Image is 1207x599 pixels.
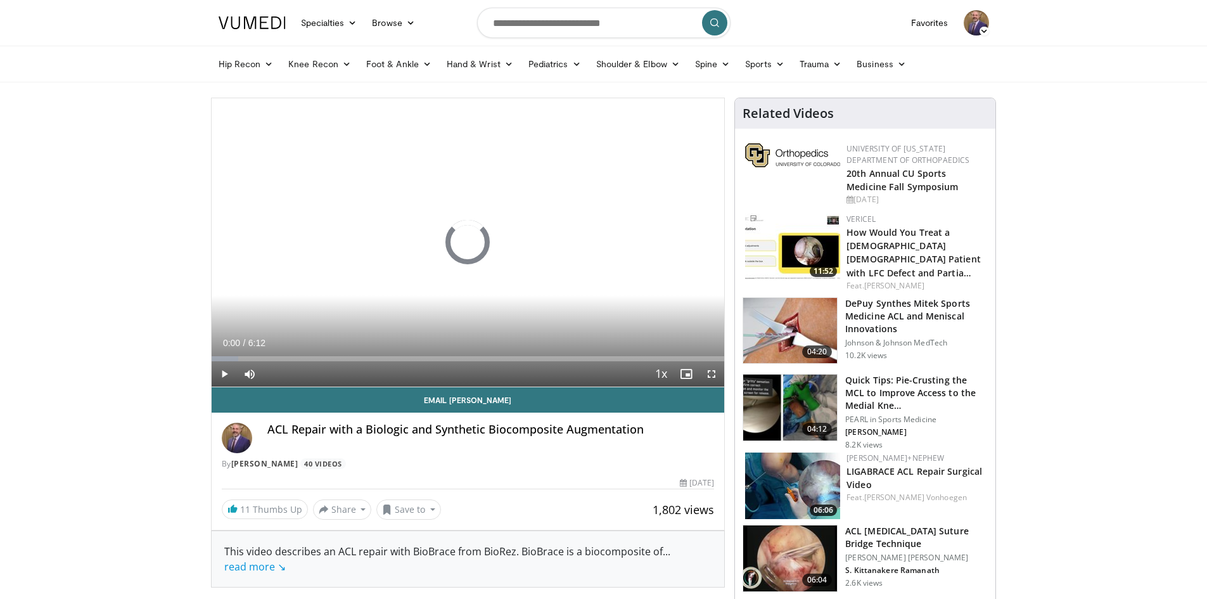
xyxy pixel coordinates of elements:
[212,98,725,387] video-js: Video Player
[224,544,670,574] span: ...
[745,453,840,519] a: 06:06
[846,280,985,292] div: Feat.
[849,51,914,77] a: Business
[248,338,265,348] span: 6:12
[864,280,924,291] a: [PERSON_NAME]
[845,525,988,550] h3: ACL [MEDICAL_DATA] Suture Bridge Technique
[964,10,989,35] img: Avatar
[802,423,833,435] span: 04:12
[743,375,837,441] img: f92306eb-e07c-405a-80a9-9492fd26bd64.150x105_q85_crop-smart_upscale.jpg
[743,525,837,591] img: a7eb10af-ea1a-4953-96ed-be26607eeb4f.150x105_q85_crop-smart_upscale.jpg
[745,214,840,280] a: 11:52
[745,453,840,519] img: 4677d53b-3fb6-4d41-b6b0-36edaa8048fb.150x105_q85_crop-smart_upscale.jpg
[846,194,985,205] div: [DATE]
[845,427,988,437] p: [PERSON_NAME]
[699,361,724,387] button: Fullscreen
[521,51,589,77] a: Pediatrics
[845,565,988,576] p: S. Kittanakere Ramanath
[845,415,988,425] p: PEARL in Sports Medicine
[648,361,674,387] button: Playback Rate
[212,387,725,413] a: Email [PERSON_NAME]
[845,374,988,412] h3: Quick Tips: Pie-Crusting the MCL to Improve Access to the Medial Kne…
[743,374,988,450] a: 04:12 Quick Tips: Pie-Crusting the MCL to Improve Access to the Medial Kne… PEARL in Sports Medic...
[240,503,250,515] span: 11
[738,51,792,77] a: Sports
[792,51,850,77] a: Trauma
[680,477,714,489] div: [DATE]
[359,51,439,77] a: Foot & Ankle
[864,492,967,503] a: [PERSON_NAME] Vonhoegen
[745,143,840,167] img: 355603a8-37da-49b6-856f-e00d7e9307d3.png.150x105_q85_autocrop_double_scale_upscale_version-0.2.png
[653,502,714,517] span: 1,802 views
[810,505,837,516] span: 06:06
[845,338,988,348] p: Johnson & Johnson MedTech
[845,351,887,361] p: 10.2K views
[364,10,423,35] a: Browse
[904,10,956,35] a: Favorites
[219,16,286,29] img: VuMedi Logo
[845,440,883,450] p: 8.2K views
[745,214,840,280] img: 62f325f7-467e-4e39-9fa8-a2cb7d050ecd.150x105_q85_crop-smart_upscale.jpg
[212,356,725,361] div: Progress Bar
[222,423,252,453] img: Avatar
[281,51,359,77] a: Knee Recon
[846,214,876,224] a: Vericel
[845,578,883,588] p: 2.6K views
[300,458,347,469] a: 40 Videos
[222,458,715,470] div: By
[802,574,833,586] span: 06:04
[376,499,441,520] button: Save to
[477,8,731,38] input: Search topics, interventions
[222,499,308,519] a: 11 Thumbs Up
[687,51,738,77] a: Spine
[224,544,712,574] div: This video describes an ACL repair with BioBrace from BioRez. BioBrace is a biocomposite of
[267,423,715,437] h4: ACL Repair with a Biologic and Synthetic Biocomposite Augmentation
[589,51,687,77] a: Shoulder & Elbow
[846,226,981,278] a: How Would You Treat a [DEMOGRAPHIC_DATA] [DEMOGRAPHIC_DATA] Patient with LFC Defect and Partia…
[845,553,988,563] p: [PERSON_NAME] [PERSON_NAME]
[237,361,262,387] button: Mute
[846,492,985,503] div: Feat.
[846,167,958,193] a: 20th Annual CU Sports Medicine Fall Symposium
[743,298,837,364] img: acf1b9d9-e53c-42c8-8219-9c60b3b41c71.150x105_q85_crop-smart_upscale.jpg
[223,338,240,348] span: 0:00
[243,338,246,348] span: /
[743,525,988,592] a: 06:04 ACL [MEDICAL_DATA] Suture Bridge Technique [PERSON_NAME] [PERSON_NAME] S. Kittanakere Raman...
[439,51,521,77] a: Hand & Wrist
[846,453,944,463] a: [PERSON_NAME]+Nephew
[810,266,837,277] span: 11:52
[846,143,969,165] a: University of [US_STATE] Department of Orthopaedics
[231,458,298,469] a: [PERSON_NAME]
[211,51,281,77] a: Hip Recon
[846,465,982,491] a: LIGABRACE ACL Repair Surgical Video
[845,297,988,335] h3: DePuy Synthes Mitek Sports Medicine ACL and Meniscal Innovations
[674,361,699,387] button: Enable picture-in-picture mode
[743,297,988,364] a: 04:20 DePuy Synthes Mitek Sports Medicine ACL and Meniscal Innovations Johnson & Johnson MedTech ...
[224,560,286,574] a: read more ↘
[313,499,372,520] button: Share
[743,106,834,121] h4: Related Videos
[802,345,833,358] span: 04:20
[212,361,237,387] button: Play
[293,10,365,35] a: Specialties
